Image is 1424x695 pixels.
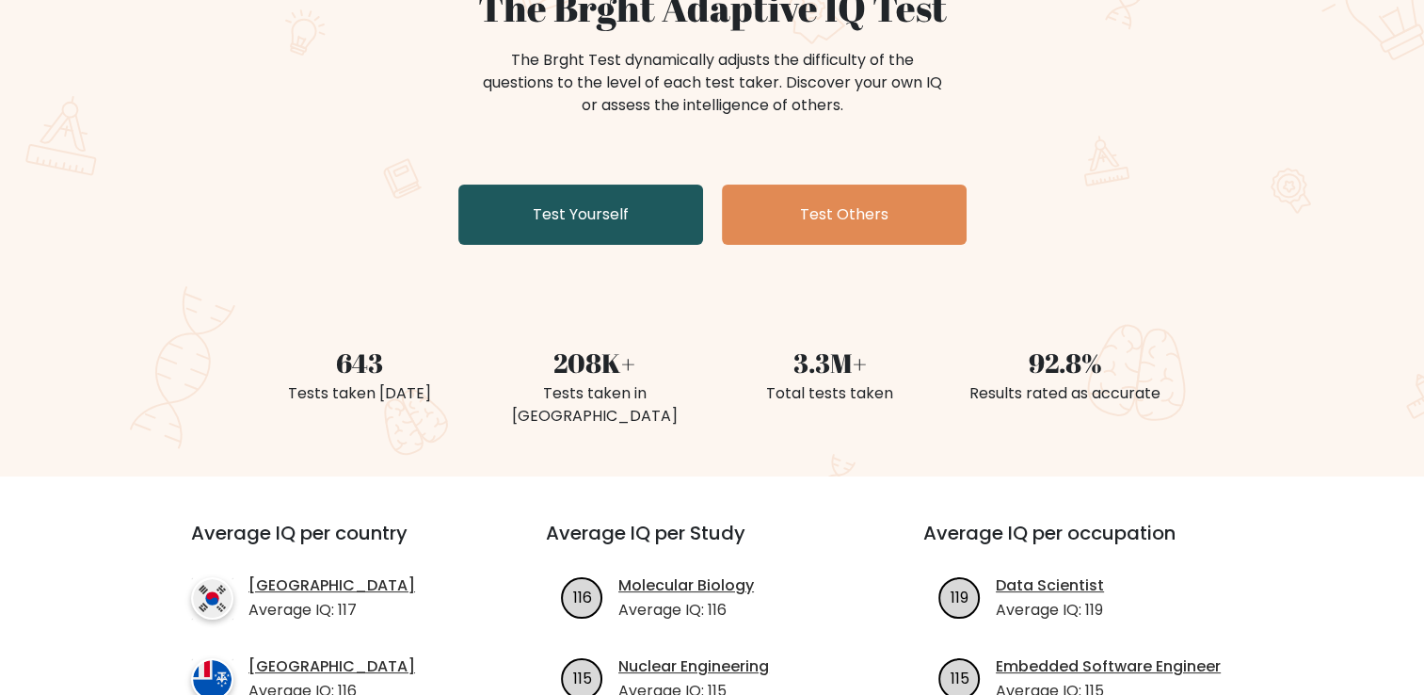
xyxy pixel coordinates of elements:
[724,382,936,405] div: Total tests taken
[477,49,948,117] div: The Brght Test dynamically adjusts the difficulty of the questions to the level of each test take...
[959,343,1172,382] div: 92.8%
[724,343,936,382] div: 3.3M+
[996,599,1104,622] p: Average IQ: 119
[248,574,415,597] a: [GEOGRAPHIC_DATA]
[959,382,1172,405] div: Results rated as accurate
[573,667,592,688] text: 115
[618,574,754,597] a: Molecular Biology
[996,574,1104,597] a: Data Scientist
[191,577,233,620] img: country
[573,586,592,607] text: 116
[191,522,478,567] h3: Average IQ per country
[722,185,967,245] a: Test Others
[546,522,878,567] h3: Average IQ per Study
[618,599,754,622] p: Average IQ: 116
[488,382,701,428] div: Tests taken in [GEOGRAPHIC_DATA]
[488,343,701,382] div: 208K+
[951,667,969,688] text: 115
[248,599,415,622] p: Average IQ: 117
[248,655,415,678] a: [GEOGRAPHIC_DATA]
[253,343,466,382] div: 643
[458,185,703,245] a: Test Yourself
[618,655,769,678] a: Nuclear Engineering
[951,586,968,607] text: 119
[996,655,1221,678] a: Embedded Software Engineer
[253,382,466,405] div: Tests taken [DATE]
[923,522,1256,567] h3: Average IQ per occupation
